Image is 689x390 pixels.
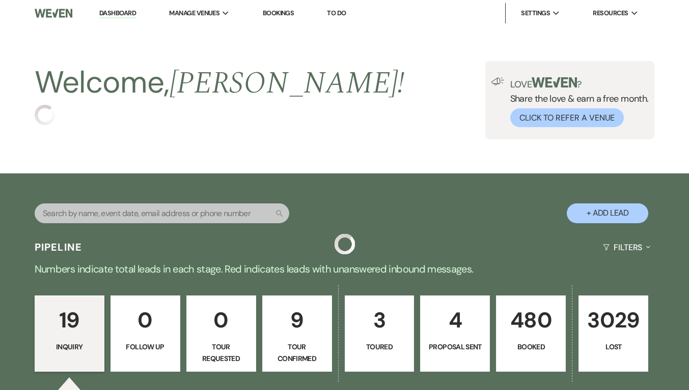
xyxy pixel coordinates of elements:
[269,341,325,364] p: Tour Confirmed
[193,303,250,337] p: 0
[585,341,642,352] p: Lost
[41,303,98,337] p: 19
[117,303,174,337] p: 0
[169,8,219,18] span: Manage Venues
[345,295,415,372] a: 3Toured
[170,60,405,107] span: [PERSON_NAME] !
[35,61,405,105] h2: Welcome,
[263,9,294,17] a: Bookings
[585,303,642,337] p: 3029
[262,295,332,372] a: 9Tour Confirmed
[503,341,559,352] p: Booked
[269,303,325,337] p: 9
[35,240,82,254] h3: Pipeline
[117,341,174,352] p: Follow Up
[521,8,550,18] span: Settings
[41,341,98,352] p: Inquiry
[351,341,408,352] p: Toured
[351,303,408,337] p: 3
[599,234,654,261] button: Filters
[193,341,250,364] p: Tour Requested
[504,77,649,127] div: Share the love & earn a free month.
[510,77,649,89] p: Love ?
[491,77,504,85] img: loud-speaker-illustration.svg
[593,8,628,18] span: Resources
[35,295,104,372] a: 19Inquiry
[503,303,559,337] p: 480
[35,3,73,24] img: Weven Logo
[567,203,648,223] button: + Add Lead
[186,295,256,372] a: 0Tour Requested
[327,9,346,17] a: To Do
[99,9,136,18] a: Dashboard
[35,203,289,223] input: Search by name, event date, email address or phone number
[420,295,490,372] a: 4Proposal Sent
[510,108,624,127] button: Click to Refer a Venue
[532,77,577,87] img: weven-logo-green.svg
[35,105,55,125] img: loading spinner
[427,303,483,337] p: 4
[496,295,566,372] a: 480Booked
[578,295,648,372] a: 3029Lost
[427,341,483,352] p: Proposal Sent
[335,234,355,254] img: loading spinner
[111,295,180,372] a: 0Follow Up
